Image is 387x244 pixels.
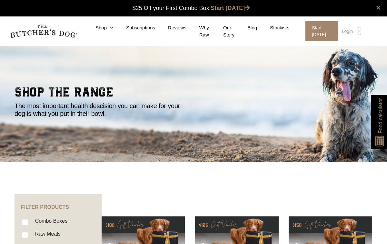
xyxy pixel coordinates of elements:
[257,24,289,32] a: Stockists
[376,98,384,133] span: Food calculator
[83,24,113,32] a: Shop
[15,194,102,210] h4: FILTER PRODUCTS
[210,24,234,39] a: Our Story
[113,24,155,32] a: Subscriptions
[234,24,257,32] a: Blog
[155,24,186,32] a: Reviews
[15,102,185,117] p: The most important health descision you can make for your dog is what you put in their bowl.
[211,5,250,11] a: Start [DATE]
[15,86,372,102] h2: shop the range
[376,4,381,12] a: close
[186,24,210,39] a: Why Raw
[305,21,338,41] span: Start [DATE]
[299,21,340,41] a: Start [DATE]
[340,21,361,41] a: Login
[32,229,61,238] label: Raw Meals
[32,217,68,225] label: Combo Boxes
